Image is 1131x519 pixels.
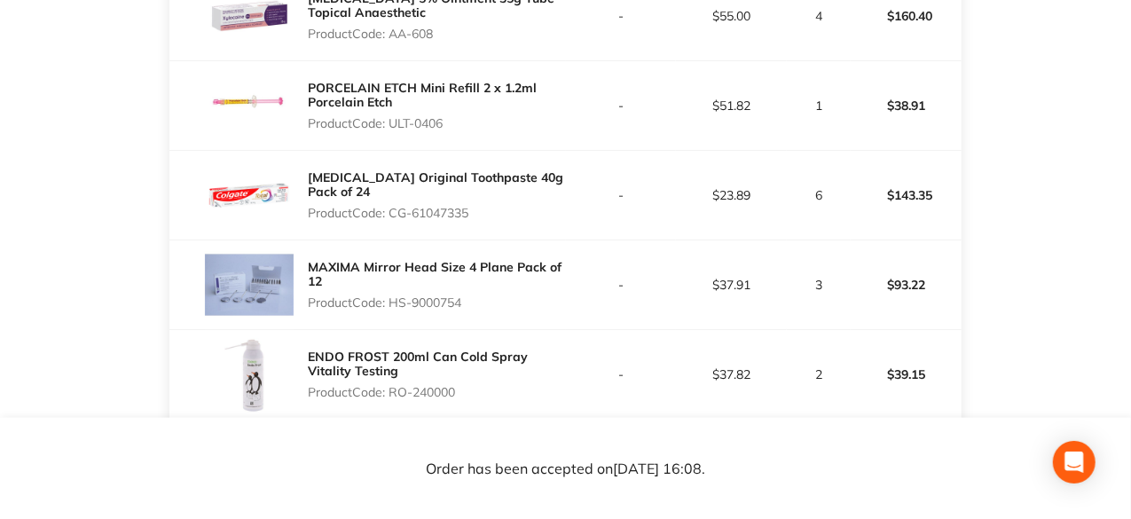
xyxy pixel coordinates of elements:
p: - [567,188,676,202]
img: Z3plMDJ2NA [205,151,294,240]
a: PORCELAIN ETCH Mini Refill 2 x 1.2ml Porcelain Etch [308,80,537,110]
p: Product Code: ULT-0406 [308,116,565,130]
div: Open Intercom Messenger [1053,441,1096,484]
p: 3 [788,278,849,292]
p: Product Code: RO-240000 [308,385,565,399]
p: $143.35 [852,174,961,216]
p: $23.89 [677,188,786,202]
p: $93.22 [852,263,961,306]
a: MAXIMA Mirror Head Size 4 Plane Pack of 12 [308,259,562,289]
p: - [567,278,676,292]
p: $37.91 [677,278,786,292]
a: ENDO FROST 200ml Can Cold Spray Vitality Testing [308,349,528,379]
p: $37.82 [677,367,786,381]
p: Order has been accepted on [DATE] 16:08 . [426,460,705,476]
p: $55.00 [677,9,786,23]
img: dHZpeWI1Yw [205,330,294,419]
a: [MEDICAL_DATA] Original Toothpaste 40g Pack of 24 [308,169,563,200]
p: $51.82 [677,98,786,113]
p: Product Code: CG-61047335 [308,206,565,220]
p: - [567,9,676,23]
p: 2 [788,367,849,381]
p: $38.91 [852,84,961,127]
p: 1 [788,98,849,113]
p: Product Code: HS-9000754 [308,295,565,310]
img: Yjl3dzllYw [205,240,294,329]
p: 4 [788,9,849,23]
p: 6 [788,188,849,202]
p: - [567,98,676,113]
p: Product Code: AA-608 [308,27,565,41]
p: - [567,367,676,381]
p: $39.15 [852,353,961,396]
img: cHdpeWdzbg [205,61,294,150]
